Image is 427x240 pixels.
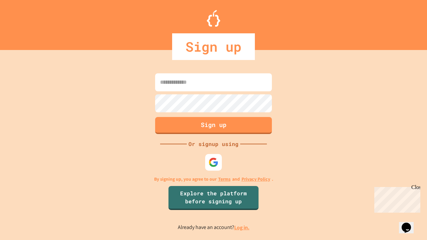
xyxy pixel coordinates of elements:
[399,213,420,233] iframe: chat widget
[155,117,272,134] button: Sign up
[178,223,250,232] p: Already have an account?
[154,176,273,183] p: By signing up, you agree to our and .
[187,140,240,148] div: Or signup using
[172,33,255,60] div: Sign up
[218,176,231,183] a: Terms
[372,184,420,213] iframe: chat widget
[3,3,46,42] div: Chat with us now!Close
[242,176,270,183] a: Privacy Policy
[207,10,220,27] img: Logo.svg
[234,224,250,231] a: Log in.
[208,157,219,167] img: google-icon.svg
[168,186,259,210] a: Explore the platform before signing up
